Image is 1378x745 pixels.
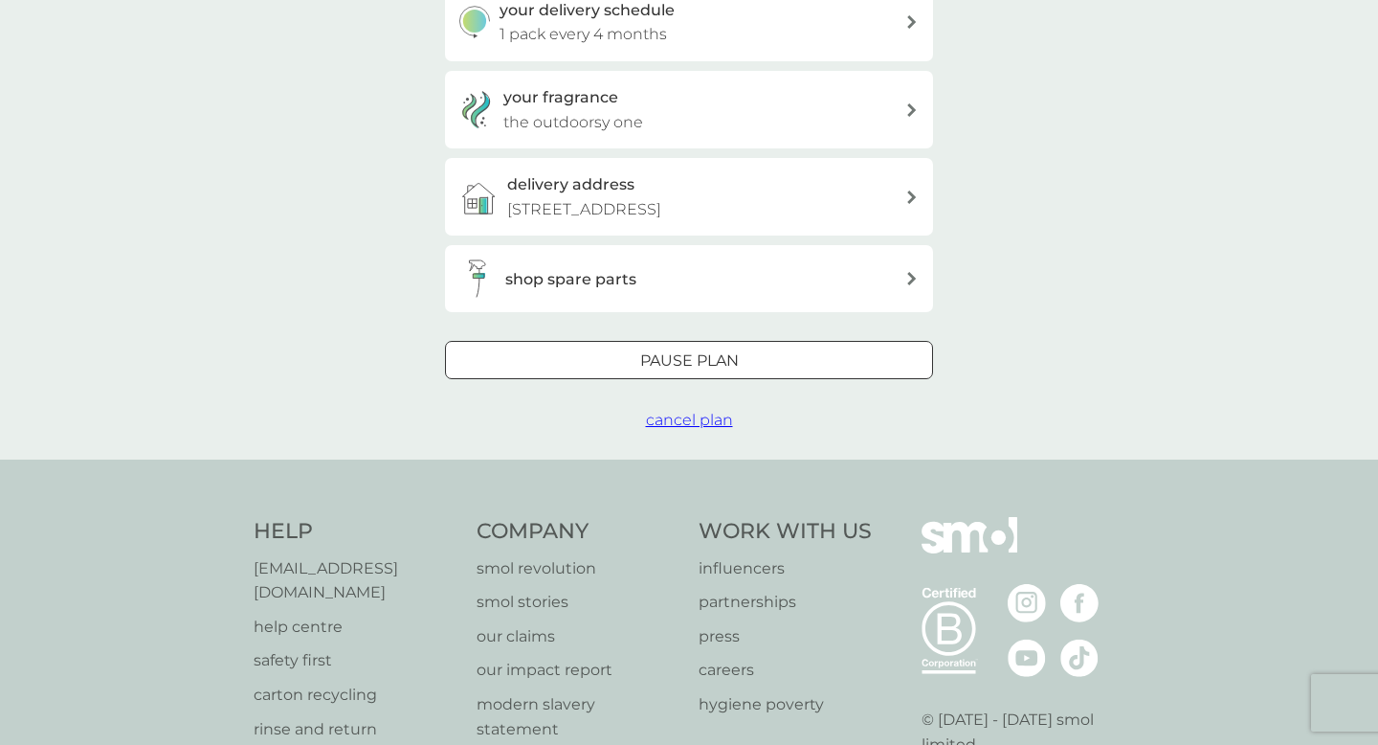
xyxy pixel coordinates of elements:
img: visit the smol Youtube page [1008,639,1046,677]
a: your fragrancethe outdoorsy one [445,71,933,148]
a: safety first [254,648,457,673]
a: our impact report [477,658,680,683]
a: partnerships [699,590,872,615]
a: careers [699,658,872,683]
p: 1 pack every 4 months [500,22,667,47]
span: cancel plan [646,411,733,429]
a: help centre [254,615,457,640]
img: smol [922,517,1017,582]
h3: shop spare parts [505,267,636,292]
h4: Help [254,517,457,547]
a: smol stories [477,590,680,615]
a: delivery address[STREET_ADDRESS] [445,158,933,236]
h4: Company [477,517,680,547]
h3: delivery address [507,172,634,197]
a: [EMAIL_ADDRESS][DOMAIN_NAME] [254,556,457,605]
a: our claims [477,624,680,649]
a: rinse and return [254,717,457,742]
a: influencers [699,556,872,581]
button: shop spare parts [445,245,933,312]
h4: Work With Us [699,517,872,547]
a: hygiene poverty [699,692,872,717]
a: press [699,624,872,649]
img: visit the smol Facebook page [1060,584,1099,622]
button: cancel plan [646,408,733,433]
a: carton recycling [254,683,457,708]
p: Pause plan [640,349,739,373]
img: visit the smol Instagram page [1008,584,1046,622]
button: Pause plan [445,341,933,379]
p: the outdoorsy one [503,110,643,135]
a: modern slavery statement [477,692,680,741]
img: visit the smol Tiktok page [1060,639,1099,677]
p: [STREET_ADDRESS] [507,197,661,222]
a: smol revolution [477,556,680,581]
h3: your fragrance [503,85,618,110]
